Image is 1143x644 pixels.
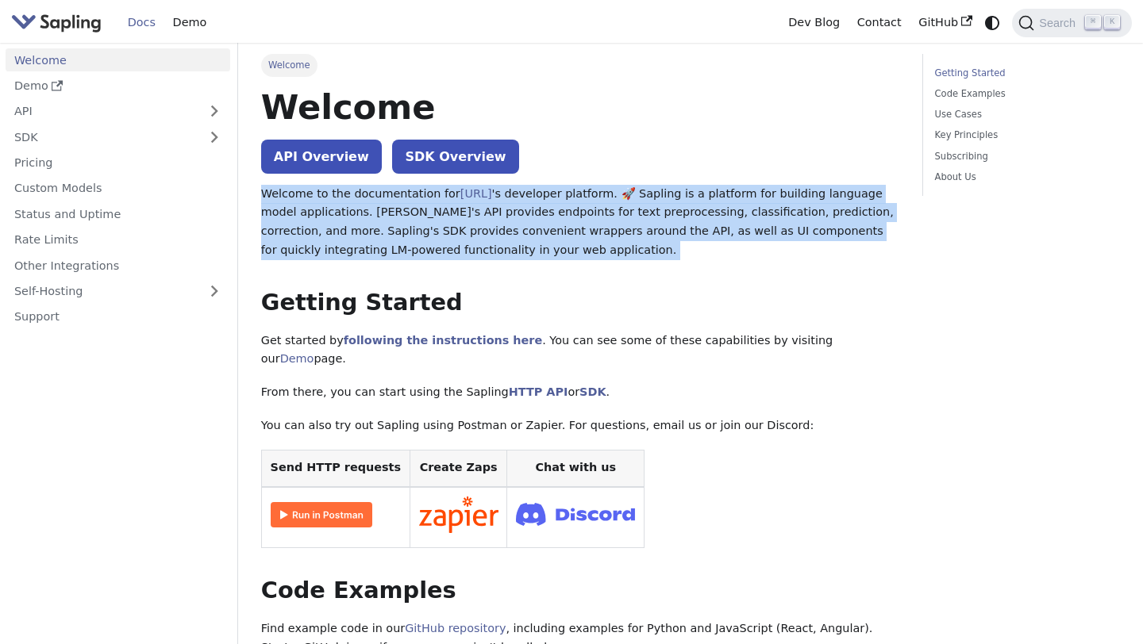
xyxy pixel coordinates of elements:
span: Welcome [261,54,317,76]
img: Sapling.ai [11,11,102,34]
h2: Code Examples [261,577,900,605]
a: Welcome [6,48,230,71]
a: Key Principles [935,128,1114,143]
a: SDK Overview [392,140,518,174]
a: Subscribing [935,149,1114,164]
a: following the instructions here [344,334,542,347]
th: Send HTTP requests [261,450,410,487]
a: API Overview [261,140,382,174]
a: Demo [6,75,230,98]
a: GitHub repository [405,622,506,634]
a: Sapling.ai [11,11,107,34]
a: Rate Limits [6,228,230,251]
kbd: K [1104,15,1120,29]
a: [URL] [460,187,492,200]
img: Connect in Zapier [419,496,498,533]
th: Create Zaps [410,450,507,487]
img: Join Discord [516,498,635,531]
a: Demo [280,352,314,365]
a: API [6,100,198,123]
a: Contact [849,10,910,35]
kbd: ⌘ [1085,15,1101,29]
p: From there, you can start using the Sapling or . [261,383,900,402]
a: SDK [6,125,198,148]
button: Expand sidebar category 'API' [198,100,230,123]
button: Search (Command+K) [1012,9,1131,37]
p: Get started by . You can see some of these capabilities by visiting our page. [261,332,900,370]
a: Other Integrations [6,254,230,277]
h2: Getting Started [261,289,900,317]
a: Status and Uptime [6,202,230,225]
button: Expand sidebar category 'SDK' [198,125,230,148]
th: Chat with us [507,450,645,487]
a: GitHub [910,10,980,35]
h1: Welcome [261,86,900,128]
a: Code Examples [935,86,1114,102]
button: Switch between dark and light mode (currently system mode) [981,11,1004,34]
p: Welcome to the documentation for 's developer platform. 🚀 Sapling is a platform for building lang... [261,185,900,260]
a: Getting Started [935,66,1114,81]
span: Search [1034,17,1085,29]
a: Custom Models [6,177,230,200]
a: Pricing [6,151,230,174]
a: Self-Hosting [6,280,230,303]
a: About Us [935,170,1114,185]
a: Docs [119,10,164,35]
a: Use Cases [935,107,1114,122]
a: Demo [164,10,215,35]
img: Run in Postman [271,502,372,527]
a: SDK [579,385,606,398]
a: HTTP API [509,385,568,398]
nav: Breadcrumbs [261,54,900,76]
a: Dev Blog [779,10,848,35]
p: You can also try out Sapling using Postman or Zapier. For questions, email us or join our Discord: [261,416,900,435]
a: Support [6,305,230,328]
